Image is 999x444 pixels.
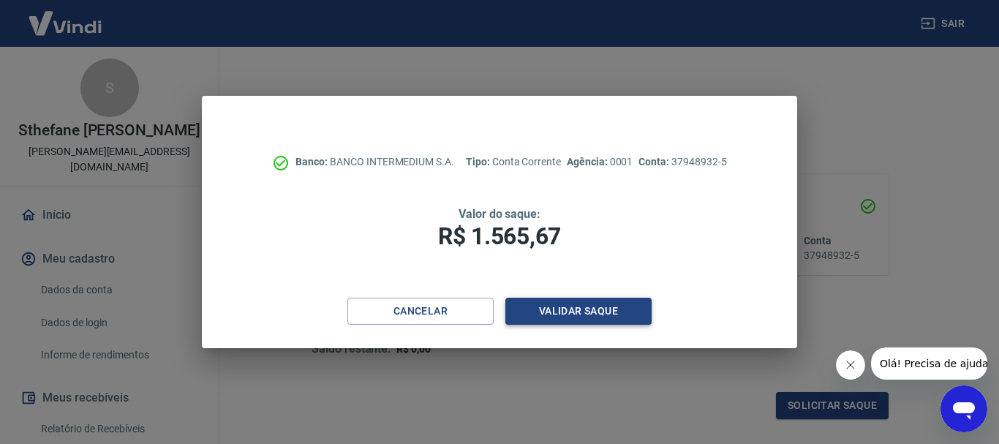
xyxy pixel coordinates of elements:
span: Olá! Precisa de ajuda? [9,10,123,22]
p: Conta Corrente [466,154,561,170]
span: Tipo: [466,156,492,168]
iframe: Mensagem da empresa [871,347,987,380]
p: 37948932-5 [638,154,726,170]
span: Valor do saque: [459,207,540,221]
iframe: Fechar mensagem [836,350,865,380]
iframe: Botão para abrir a janela de mensagens [940,385,987,432]
span: Conta: [638,156,671,168]
p: BANCO INTERMEDIUM S.A. [295,154,454,170]
span: Banco: [295,156,330,168]
span: R$ 1.565,67 [438,222,561,250]
span: Agência: [567,156,610,168]
button: Validar saque [505,298,652,325]
button: Cancelar [347,298,494,325]
p: 0001 [567,154,633,170]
